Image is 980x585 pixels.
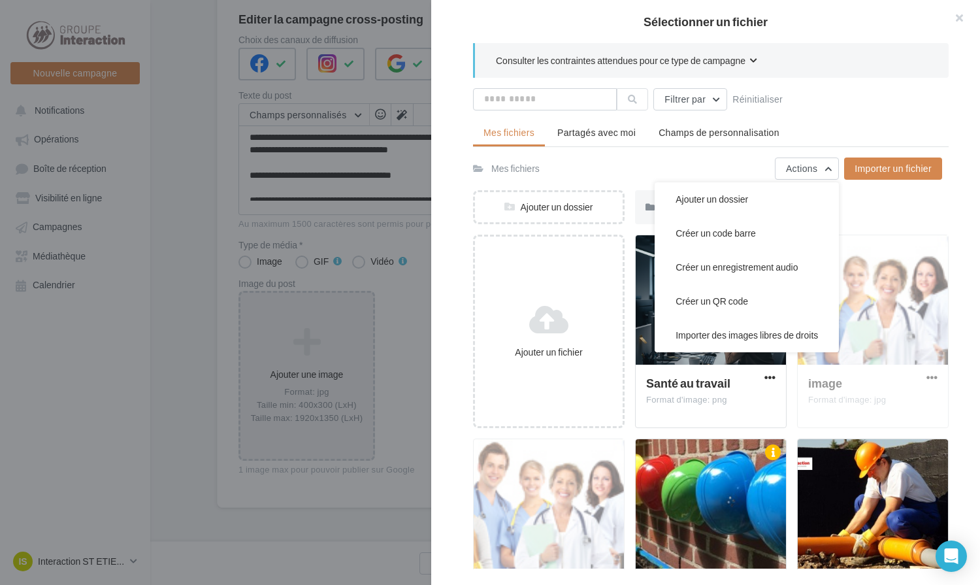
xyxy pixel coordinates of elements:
button: Créer un code barre [655,216,839,250]
button: Importer des images libres de droits [655,318,839,352]
button: Importer un fichier [844,158,942,180]
button: Filtrer par [653,88,727,110]
button: Consulter les contraintes attendues pour ce type de campagne [496,54,757,70]
span: Partagés avec moi [557,127,636,138]
div: Open Intercom Messenger [936,541,967,572]
div: Mes fichiers [491,162,540,175]
span: Mes fichiers [483,127,534,138]
div: Format d'image: png [646,394,776,406]
span: Importer un fichier [855,163,932,174]
h2: Sélectionner un fichier [452,16,959,27]
button: Créer un QR code [655,284,839,318]
span: Consulter les contraintes attendues pour ce type de campagne [496,54,745,67]
span: Actions [786,163,817,174]
span: Santé au travail [646,376,730,390]
button: Actions [775,158,839,180]
div: Ajouter un dossier [475,201,623,214]
button: Créer un enregistrement audio [655,250,839,284]
button: Ajouter un dossier [655,182,839,216]
div: Ajouter un fichier [480,346,617,359]
span: Champs de personnalisation [659,127,779,138]
button: Réinitialiser [727,92,788,107]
